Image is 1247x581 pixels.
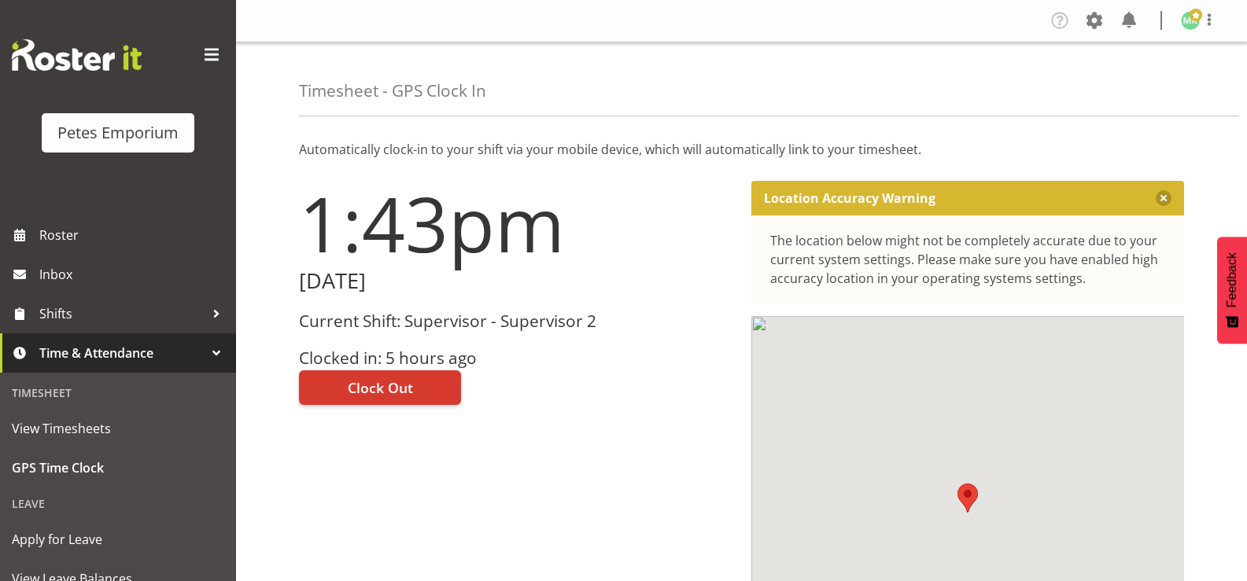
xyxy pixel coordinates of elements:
h2: [DATE] [299,269,732,293]
h1: 1:43pm [299,181,732,266]
span: Time & Attendance [39,341,205,365]
div: Leave [4,487,232,520]
button: Close message [1156,190,1171,206]
h4: Timesheet - GPS Clock In [299,82,486,100]
p: Location Accuracy Warning [764,190,935,206]
div: The location below might not be completely accurate due to your current system settings. Please m... [770,231,1166,288]
div: Timesheet [4,377,232,409]
a: Apply for Leave [4,520,232,559]
p: Automatically clock-in to your shift via your mobile device, which will automatically link to you... [299,140,1184,159]
span: View Timesheets [12,417,224,440]
h3: Current Shift: Supervisor - Supervisor 2 [299,312,732,330]
div: Petes Emporium [57,121,179,145]
span: GPS Time Clock [12,456,224,480]
span: Roster [39,223,228,247]
img: Rosterit website logo [12,39,142,71]
span: Inbox [39,263,228,286]
span: Feedback [1225,252,1239,307]
a: View Timesheets [4,409,232,448]
span: Shifts [39,302,205,325]
h3: Clocked in: 5 hours ago [299,349,732,367]
span: Clock Out [348,377,413,398]
span: Apply for Leave [12,528,224,551]
button: Feedback - Show survey [1217,237,1247,344]
img: melanie-richardson713.jpg [1181,11,1200,30]
button: Clock Out [299,370,461,405]
a: GPS Time Clock [4,448,232,487]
